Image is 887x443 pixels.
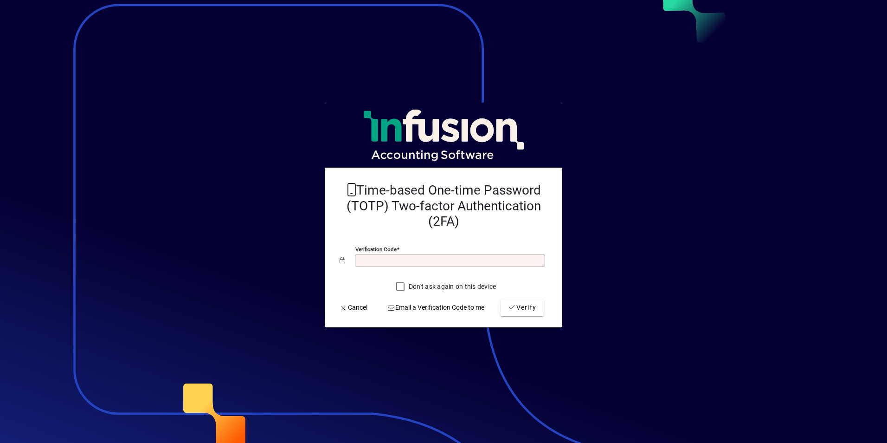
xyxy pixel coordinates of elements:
[384,300,488,316] button: Email a Verification Code to me
[407,282,496,291] label: Don't ask again on this device
[336,300,371,316] button: Cancel
[355,246,397,253] mat-label: Verification code
[340,182,547,229] h2: Time-based One-time Password (TOTP) Two-factor Authentication (2FA)
[387,303,485,313] span: Email a Verification Code to me
[501,300,544,316] button: Verify
[508,303,536,313] span: Verify
[340,303,367,313] span: Cancel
